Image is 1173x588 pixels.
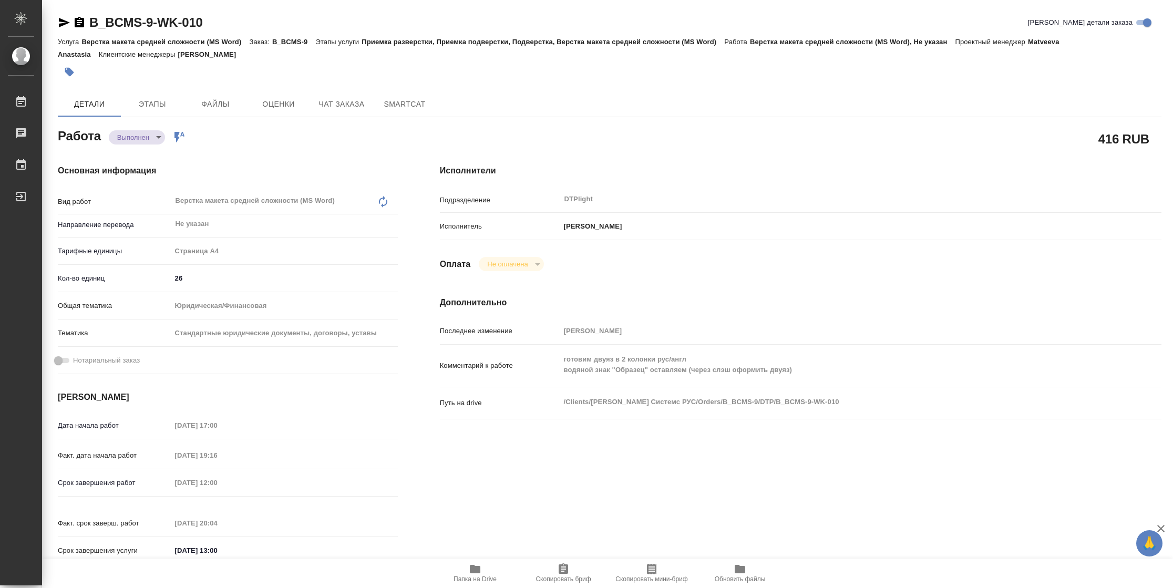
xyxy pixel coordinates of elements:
button: Скопировать ссылку [73,16,86,29]
p: Услуга [58,38,81,46]
h2: 416 RUB [1098,130,1149,148]
p: [PERSON_NAME] [560,221,622,232]
span: Оценки [253,98,304,111]
span: Детали [64,98,115,111]
p: Исполнитель [440,221,560,232]
p: B_BCMS-9 [272,38,316,46]
h4: Основная информация [58,164,398,177]
p: Matveeva Anastasia [58,38,1059,58]
p: Верстка макета средней сложности (MS Word), Не указан [750,38,955,46]
div: Стандартные юридические документы, договоры, уставы [171,324,398,342]
textarea: /Clients/[PERSON_NAME] Системс РУС/Orders/B_BCMS-9/DTP/B_BCMS-9-WK-010 [560,393,1102,411]
p: Этапы услуги [315,38,362,46]
div: Страница А4 [171,242,398,260]
span: Нотариальный заказ [73,355,140,366]
input: Пустое поле [171,515,263,531]
p: Вид работ [58,197,171,207]
p: Кол-во единиц [58,273,171,284]
a: B_BCMS-9-WK-010 [89,15,203,29]
span: 🙏 [1140,532,1158,554]
span: SmartCat [379,98,430,111]
textarea: готовим двуяз в 2 колонки рус/англ водяной знак "Образец" оставляем (через слэш оформить двуяз) [560,350,1102,379]
h4: Исполнители [440,164,1161,177]
p: Общая тематика [58,301,171,311]
p: Направление перевода [58,220,171,230]
span: Обновить файлы [715,575,766,583]
p: Комментарий к работе [440,360,560,371]
button: Папка на Drive [431,559,519,588]
input: Пустое поле [560,323,1102,338]
p: Дата начала работ [58,420,171,431]
button: Скопировать бриф [519,559,608,588]
h4: [PERSON_NAME] [58,391,398,404]
p: Приемка разверстки, Приемка подверстки, Подверстка, Верстка макета средней сложности (MS Word) [362,38,724,46]
button: 🙏 [1136,530,1162,556]
p: Клиентские менеджеры [99,50,178,58]
p: Работа [724,38,750,46]
p: Срок завершения услуги [58,545,171,556]
h2: Работа [58,126,101,145]
span: Чат заказа [316,98,367,111]
p: Проектный менеджер [955,38,1027,46]
p: Тарифные единицы [58,246,171,256]
button: Не оплачена [484,260,531,269]
p: Заказ: [249,38,272,46]
p: Путь на drive [440,398,560,408]
span: Скопировать бриф [536,575,591,583]
div: Выполнен [479,257,543,271]
input: ✎ Введи что-нибудь [171,271,398,286]
span: Этапы [127,98,178,111]
h4: Оплата [440,258,471,271]
button: Выполнен [114,133,152,142]
p: Последнее изменение [440,326,560,336]
p: Подразделение [440,195,560,205]
input: ✎ Введи что-нибудь [171,543,263,558]
span: Файлы [190,98,241,111]
input: Пустое поле [171,448,263,463]
p: Факт. дата начала работ [58,450,171,461]
span: Папка на Drive [454,575,497,583]
p: Верстка макета средней сложности (MS Word) [81,38,249,46]
input: Пустое поле [171,475,263,490]
button: Скопировать ссылку для ЯМессенджера [58,16,70,29]
p: Тематика [58,328,171,338]
div: Юридическая/Финансовая [171,297,398,315]
p: Факт. срок заверш. работ [58,518,171,529]
div: Выполнен [109,130,165,145]
span: [PERSON_NAME] детали заказа [1028,17,1133,28]
p: Срок завершения работ [58,478,171,488]
h4: Дополнительно [440,296,1161,309]
button: Обновить файлы [696,559,784,588]
button: Добавить тэг [58,60,81,84]
button: Скопировать мини-бриф [608,559,696,588]
input: Пустое поле [171,418,263,433]
p: [PERSON_NAME] [178,50,244,58]
span: Скопировать мини-бриф [615,575,687,583]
